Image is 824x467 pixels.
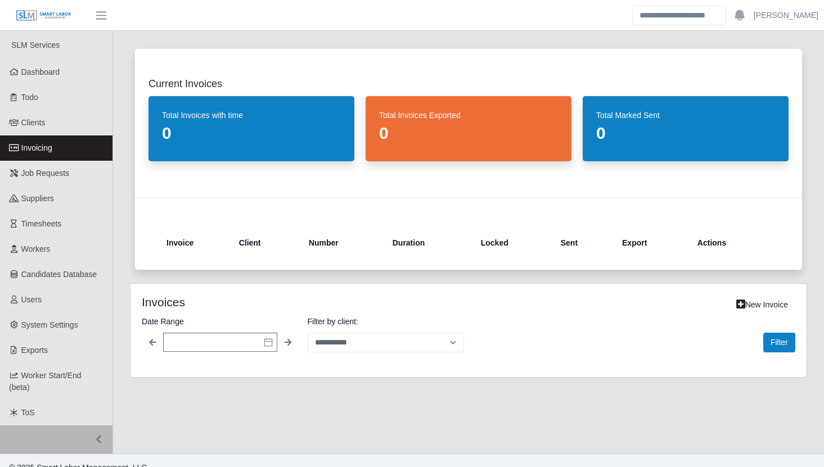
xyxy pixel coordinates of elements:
[596,110,775,121] dt: Total Marked Sent
[162,110,341,121] dt: Total Invoices with time
[11,40,60,49] span: SLM Services
[552,229,613,256] th: Sent
[230,229,300,256] th: Client
[632,6,726,25] input: Search
[384,229,472,256] th: Duration
[21,320,78,329] span: System Settings
[688,229,771,256] th: Actions
[21,295,42,304] span: Users
[729,295,795,315] a: New Invoice
[142,315,299,328] label: Date Range
[21,93,38,102] span: Todo
[162,123,341,143] dd: 0
[308,315,465,328] label: Filter by client:
[9,371,82,392] span: Worker Start/End (beta)
[21,118,46,127] span: Clients
[300,229,384,256] th: Number
[21,194,54,203] span: Suppliers
[379,123,558,143] dd: 0
[613,229,688,256] th: Export
[142,295,404,309] h4: Invoices
[21,346,48,355] span: Exports
[148,76,789,92] h2: Current Invoices
[21,244,51,253] span: Workers
[596,123,775,143] dd: 0
[472,229,552,256] th: Locked
[21,408,35,417] span: ToS
[21,169,70,178] span: Job Requests
[763,333,795,352] button: Filter
[21,219,62,228] span: Timesheets
[21,270,97,279] span: Candidates Database
[21,143,52,152] span: Invoicing
[166,229,230,256] th: Invoice
[379,110,558,121] dt: Total Invoices Exported
[21,67,60,76] span: Dashboard
[754,10,818,21] a: [PERSON_NAME]
[16,10,72,22] img: SLM Logo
